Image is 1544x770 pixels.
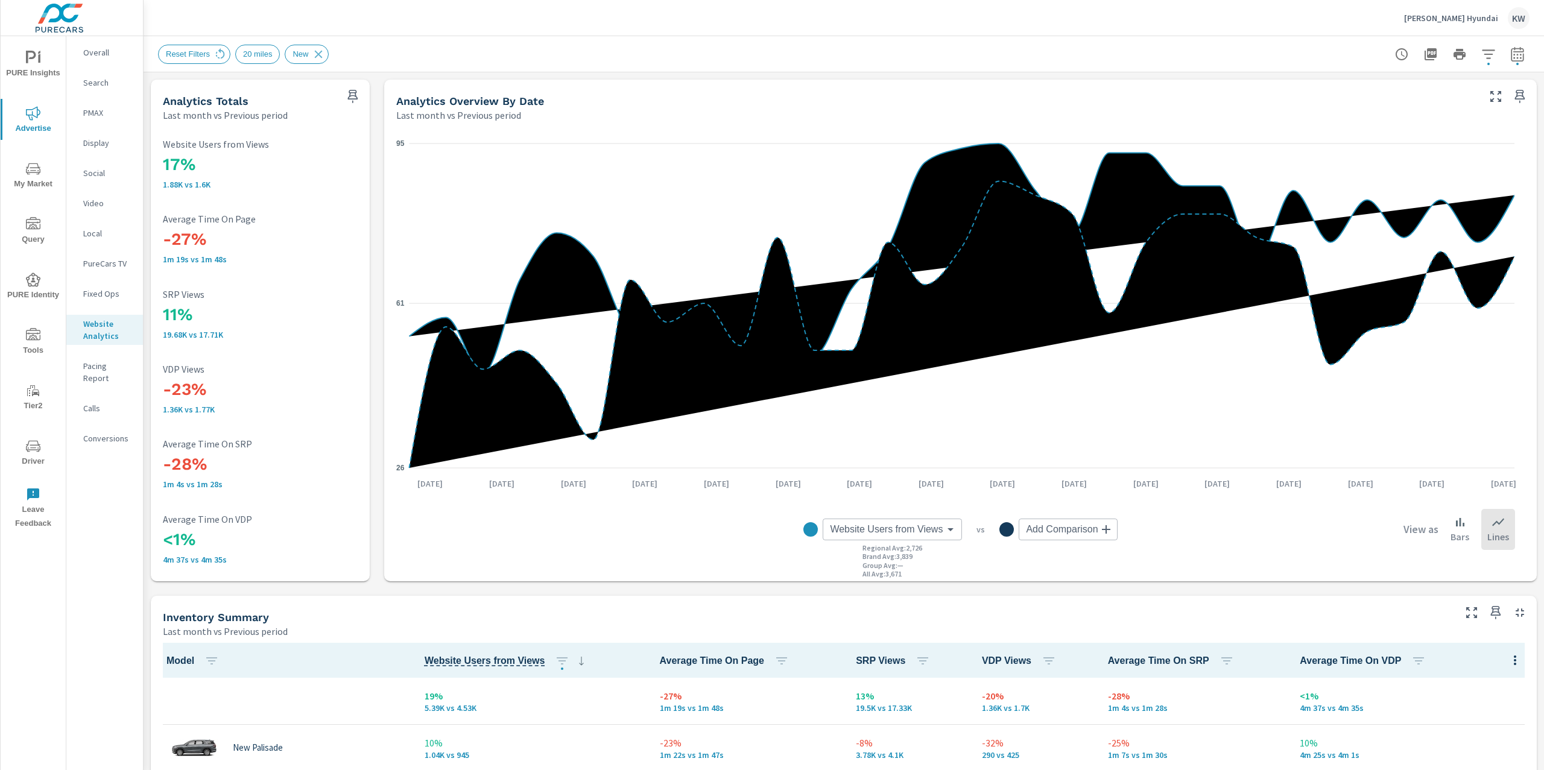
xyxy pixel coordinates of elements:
[83,77,133,89] p: Search
[660,689,837,703] p: -27%
[163,555,358,564] p: 4m 37s vs 4m 35s
[767,478,809,490] p: [DATE]
[163,108,288,122] p: Last month vs Previous period
[66,164,143,182] div: Social
[163,180,358,189] p: 1,878 vs 1,600
[4,217,62,247] span: Query
[1019,519,1117,540] div: Add Comparison
[163,438,358,449] p: Average Time On SRP
[1108,750,1281,760] p: 1m 7s vs 1m 30s
[1300,736,1522,750] p: 10%
[396,139,405,148] text: 95
[66,399,143,417] div: Calls
[1053,478,1095,490] p: [DATE]
[1340,478,1382,490] p: [DATE]
[838,478,881,490] p: [DATE]
[66,357,143,387] div: Pacing Report
[409,478,451,490] p: [DATE]
[830,523,943,535] span: Website Users from Views
[823,519,962,540] div: Website Users from Views
[1,36,66,535] div: nav menu
[1482,478,1525,490] p: [DATE]
[1196,478,1238,490] p: [DATE]
[396,95,544,107] h5: Analytics Overview By Date
[163,624,288,639] p: Last month vs Previous period
[4,487,62,531] span: Leave Feedback
[1300,750,1522,760] p: 4m 25s vs 4m 1s
[4,439,62,469] span: Driver
[83,46,133,58] p: Overall
[982,703,1089,713] p: 1.36K vs 1.7K
[285,45,329,64] div: New
[660,736,837,750] p: -23%
[624,478,666,490] p: [DATE]
[66,285,143,303] div: Fixed Ops
[158,45,230,64] div: Reset Filters
[1419,42,1443,66] button: "Export Report to PDF"
[83,197,133,209] p: Video
[1300,703,1522,713] p: 4m 37s vs 4m 35s
[66,224,143,242] div: Local
[425,736,641,750] p: 10%
[163,254,358,264] p: 1m 19s vs 1m 48s
[4,273,62,302] span: PURE Identity
[695,478,738,490] p: [DATE]
[1486,603,1505,622] span: Save this to your personalized report
[4,106,62,136] span: Advertise
[1300,689,1522,703] p: <1%
[163,305,358,325] h3: 11%
[66,74,143,92] div: Search
[1108,703,1281,713] p: 1m 4s vs 1m 28s
[233,742,283,753] p: New Palisade
[159,49,217,58] span: Reset Filters
[163,479,358,489] p: 1m 4s vs 1m 28s
[163,154,358,175] h3: 17%
[856,689,963,703] p: 13%
[1487,529,1509,544] p: Lines
[83,288,133,300] p: Fixed Ops
[285,49,315,58] span: New
[163,289,358,300] p: SRP Views
[163,454,358,475] h3: -28%
[1451,529,1469,544] p: Bars
[66,429,143,447] div: Conversions
[83,167,133,179] p: Social
[982,750,1089,760] p: 290 vs 425
[163,139,358,150] p: Website Users from Views
[910,478,952,490] p: [DATE]
[66,315,143,345] div: Website Analytics
[1403,523,1438,535] h6: View as
[862,570,902,578] p: All Avg : 3,671
[862,544,922,552] p: Regional Avg : 2,726
[982,654,1061,668] span: VDP Views
[862,561,903,570] p: Group Avg : —
[66,194,143,212] div: Video
[1268,478,1310,490] p: [DATE]
[856,736,963,750] p: -8%
[66,43,143,62] div: Overall
[425,654,589,668] span: Website Users from Views
[396,464,405,472] text: 26
[1476,42,1501,66] button: Apply Filters
[4,383,62,413] span: Tier2
[163,213,358,224] p: Average Time On Page
[83,137,133,149] p: Display
[66,104,143,122] div: PMAX
[163,611,269,623] h5: Inventory Summary
[66,134,143,152] div: Display
[343,87,362,106] span: Save this to your personalized report
[1300,654,1469,668] span: Average Time On VDP
[163,529,358,550] h3: <1%
[83,318,133,342] p: Website Analytics
[1462,603,1481,622] button: Make Fullscreen
[163,364,358,374] p: VDP Views
[396,299,405,308] text: 61
[66,254,143,273] div: PureCars TV
[396,108,521,122] p: Last month vs Previous period
[962,524,999,535] p: vs
[1510,603,1530,622] button: Minimize Widget
[4,328,62,358] span: Tools
[1486,87,1505,106] button: Make Fullscreen
[1026,523,1098,535] span: Add Comparison
[163,405,358,414] p: 1,364 vs 1,772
